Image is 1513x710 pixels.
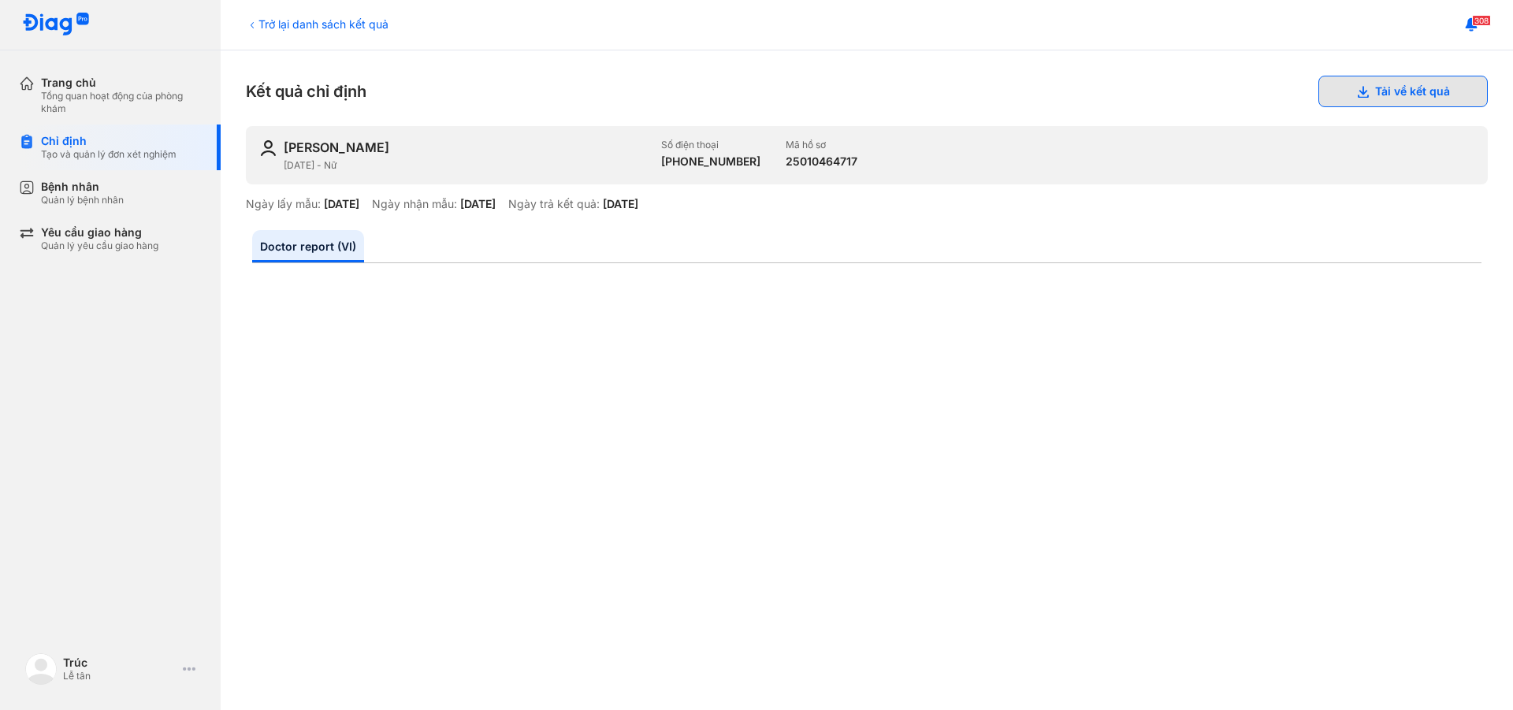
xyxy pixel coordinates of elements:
[41,134,177,148] div: Chỉ định
[1318,76,1488,107] button: Tải về kết quả
[372,197,457,211] div: Ngày nhận mẫu:
[41,76,202,90] div: Trang chủ
[603,197,638,211] div: [DATE]
[661,154,760,169] div: [PHONE_NUMBER]
[786,154,857,169] div: 25010464717
[661,139,760,151] div: Số điện thoại
[508,197,600,211] div: Ngày trả kết quả:
[786,139,857,151] div: Mã hồ sơ
[41,180,124,194] div: Bệnh nhân
[41,90,202,115] div: Tổng quan hoạt động của phòng khám
[41,148,177,161] div: Tạo và quản lý đơn xét nghiệm
[41,194,124,206] div: Quản lý bệnh nhân
[41,225,158,240] div: Yêu cầu giao hàng
[22,13,90,37] img: logo
[25,653,57,685] img: logo
[63,670,177,682] div: Lễ tân
[284,159,649,172] div: [DATE] - Nữ
[258,139,277,158] img: user-icon
[460,197,496,211] div: [DATE]
[246,16,388,32] div: Trở lại danh sách kết quả
[246,197,321,211] div: Ngày lấy mẫu:
[63,656,177,670] div: Trúc
[252,230,364,262] a: Doctor report (VI)
[246,76,1488,107] div: Kết quả chỉ định
[41,240,158,252] div: Quản lý yêu cầu giao hàng
[284,139,389,156] div: [PERSON_NAME]
[1472,15,1491,26] span: 308
[324,197,359,211] div: [DATE]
